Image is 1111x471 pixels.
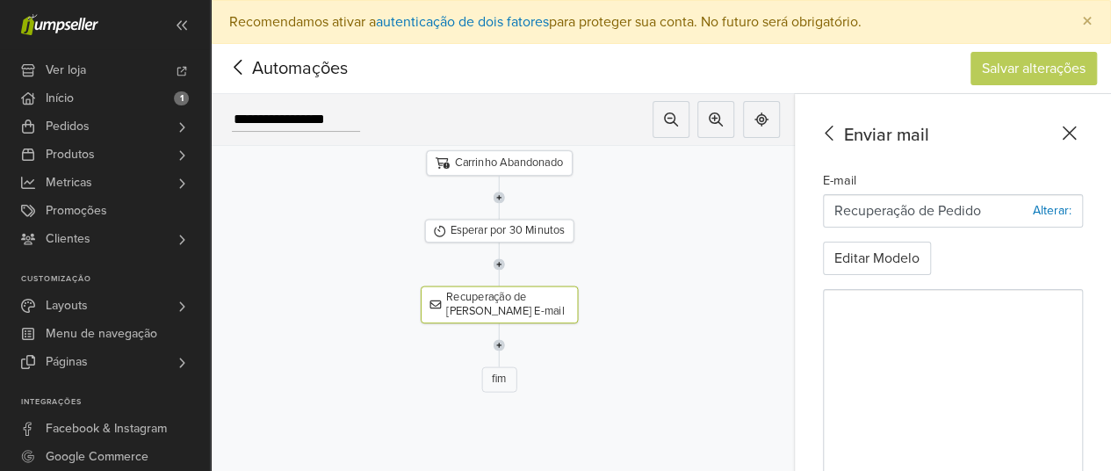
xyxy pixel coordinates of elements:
[46,320,157,348] span: Menu de navegação
[834,200,1033,221] p: Recuperação de Pedido Abandonado
[46,292,88,320] span: Layouts
[823,242,931,275] button: Editar Modelo
[816,122,1083,149] div: Enviar mail
[424,220,574,243] div: Esperar por 30 Minutos
[21,397,210,408] p: Integrações
[225,55,321,82] span: Automações
[970,52,1097,85] button: Salvar alterações
[46,348,88,376] span: Páginas
[426,150,572,176] div: Carrinho Abandonado
[46,112,90,141] span: Pedidos
[376,13,549,31] a: autenticação de dois fatores
[1082,9,1093,34] span: ×
[1033,201,1071,220] p: Alterar:
[46,197,107,225] span: Promoções
[46,84,74,112] span: Início
[46,141,95,169] span: Produtos
[823,171,856,191] label: E-mail
[481,366,516,392] div: fim
[46,225,90,253] span: Clientes
[46,415,167,443] span: Facebook & Instagram
[1064,1,1110,43] button: Close
[21,274,210,285] p: Customização
[174,91,189,105] span: 1
[493,176,505,220] img: line-7960e5f4d2b50ad2986e.svg
[46,443,148,471] span: Google Commerce
[46,56,86,84] span: Ver loja
[493,323,505,367] img: line-7960e5f4d2b50ad2986e.svg
[46,169,92,197] span: Metricas
[421,286,578,323] div: Recuperação de [PERSON_NAME] E-mail
[493,243,505,286] img: line-7960e5f4d2b50ad2986e.svg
